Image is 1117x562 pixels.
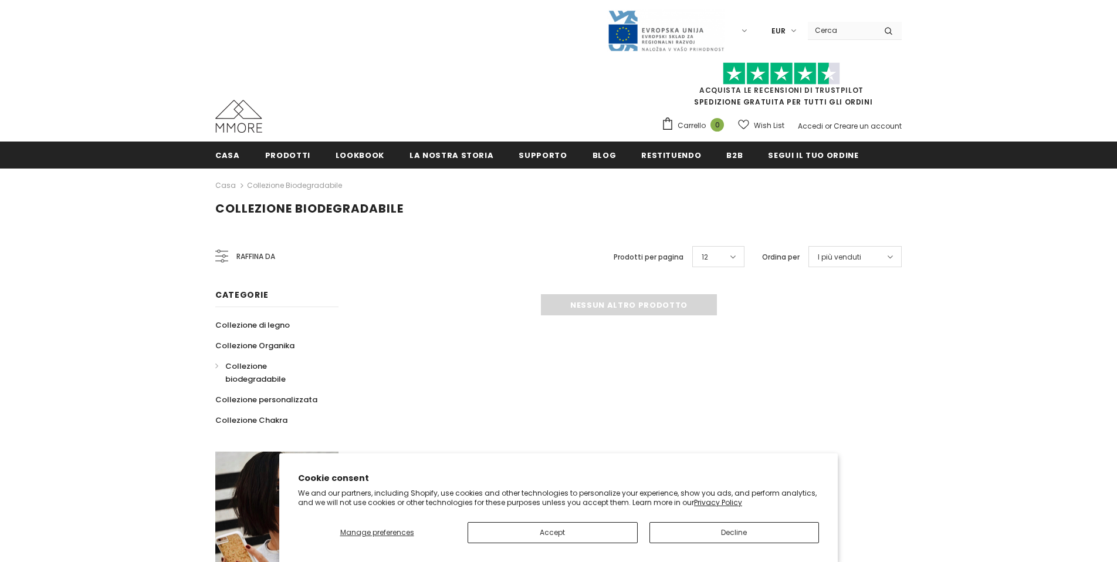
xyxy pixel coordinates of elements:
span: I più venduti [818,251,861,263]
button: Accept [468,522,638,543]
a: Collezione Organika [215,335,295,356]
a: Collezione di legno [215,315,290,335]
p: We and our partners, including Shopify, use cookies and other technologies to personalize your ex... [298,489,819,507]
span: SPEDIZIONE GRATUITA PER TUTTI GLI ORDINI [661,68,902,107]
a: Restituendo [641,142,701,168]
span: Wish List [754,120,784,132]
img: Javni Razpis [607,9,725,52]
a: Wish List [738,115,784,136]
span: La nostra storia [409,150,493,161]
span: Collezione personalizzata [215,394,317,405]
span: Blog [593,150,617,161]
a: Casa [215,142,240,168]
a: Acquista le recensioni di TrustPilot [699,85,864,95]
span: Lookbook [336,150,384,161]
a: Lookbook [336,142,384,168]
a: Collezione biodegradabile [247,180,342,190]
img: Fidati di Pilot Stars [723,62,840,85]
span: Prodotti [265,150,310,161]
span: Collezione biodegradabile [215,200,404,217]
span: 12 [702,251,708,263]
span: supporto [519,150,567,161]
a: Casa [215,179,236,193]
a: Collezione biodegradabile [215,356,326,389]
span: Collezione Chakra [215,415,287,426]
span: Manage preferences [340,527,414,537]
span: Collezione biodegradabile [225,361,286,385]
span: 0 [710,118,724,132]
span: Segui il tuo ordine [768,150,858,161]
span: B2B [726,150,743,161]
span: Carrello [678,120,706,132]
button: Decline [649,522,820,543]
a: Blog [593,142,617,168]
a: Privacy Policy [694,497,742,507]
span: Collezione Organika [215,340,295,351]
a: supporto [519,142,567,168]
a: Creare un account [834,121,902,131]
h2: Cookie consent [298,472,819,484]
span: EUR [771,25,786,37]
a: Collezione personalizzata [215,389,317,410]
label: Prodotti per pagina [614,251,683,263]
a: Collezione Chakra [215,410,287,430]
a: Carrello 0 [661,117,730,134]
span: Categorie [215,289,268,301]
span: or [825,121,832,131]
img: Casi MMORE [215,100,262,133]
span: Collezione di legno [215,319,290,331]
a: La nostra storia [409,142,493,168]
label: Ordina per [762,251,800,263]
span: Restituendo [641,150,701,161]
span: Casa [215,150,240,161]
a: Javni Razpis [607,25,725,35]
a: Accedi [798,121,823,131]
a: Segui il tuo ordine [768,142,858,168]
button: Manage preferences [298,522,456,543]
a: B2B [726,142,743,168]
input: Search Site [808,22,875,39]
span: Raffina da [236,250,275,263]
a: Prodotti [265,142,310,168]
